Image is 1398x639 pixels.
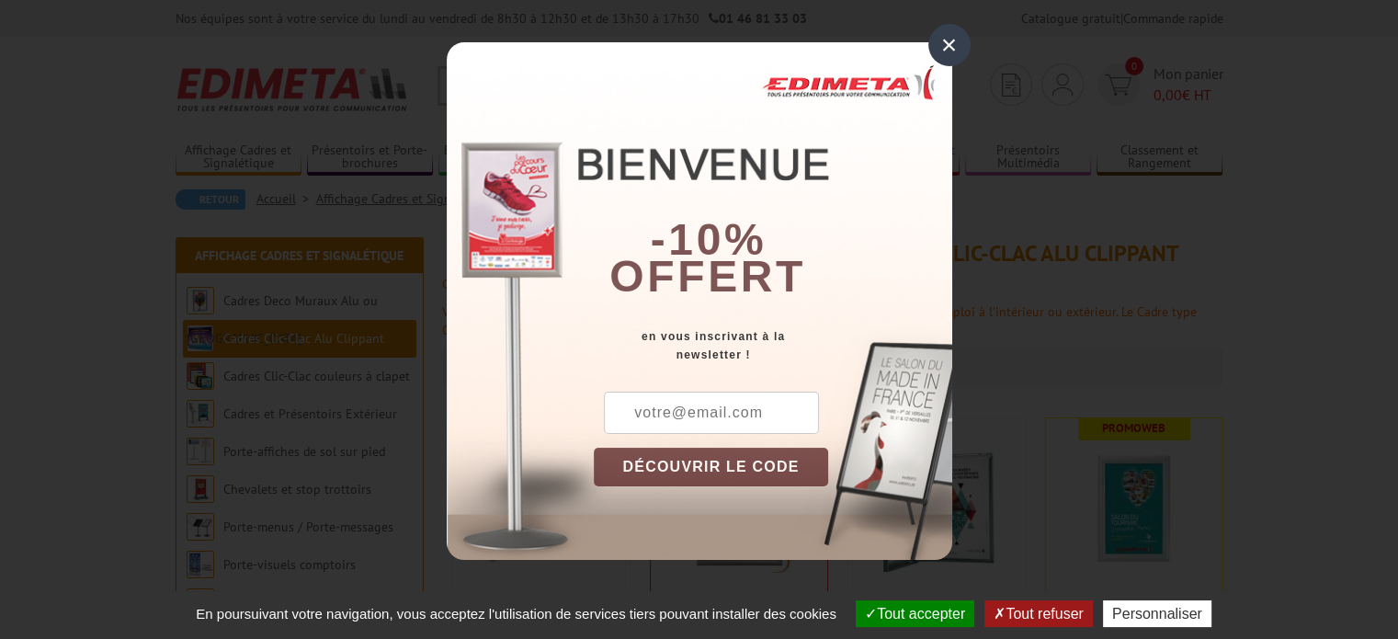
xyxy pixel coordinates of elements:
button: DÉCOUVRIR LE CODE [594,448,829,486]
button: Tout accepter [856,600,974,627]
button: Personnaliser (fenêtre modale) [1103,600,1211,627]
div: en vous inscrivant à la newsletter ! [594,327,952,364]
input: votre@email.com [604,392,819,434]
font: offert [609,252,806,301]
button: Tout refuser [984,600,1092,627]
div: × [928,24,971,66]
span: En poursuivant votre navigation, vous acceptez l'utilisation de services tiers pouvant installer ... [187,606,846,622]
b: -10% [651,215,767,264]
